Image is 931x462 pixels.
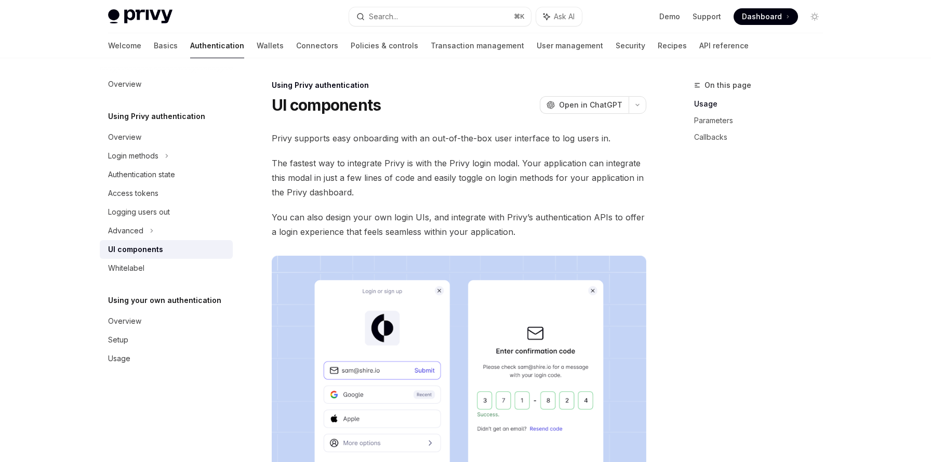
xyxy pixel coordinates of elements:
a: Usage [694,96,831,112]
a: User management [537,33,603,58]
h1: UI components [272,96,381,114]
a: Callbacks [694,129,831,146]
button: Toggle dark mode [806,8,823,25]
div: Usage [108,352,130,365]
div: Search... [369,10,398,23]
div: UI components [108,243,163,256]
a: Overview [100,312,233,331]
a: Basics [154,33,178,58]
a: Authentication state [100,165,233,184]
button: Search...⌘K [349,7,531,26]
span: On this page [704,79,751,91]
h5: Using your own authentication [108,294,221,307]
a: Demo [659,11,680,22]
div: Advanced [108,225,143,237]
div: Whitelabel [108,262,144,274]
div: Authentication state [108,168,175,181]
button: Open in ChatGPT [540,96,629,114]
a: Access tokens [100,184,233,203]
span: Dashboard [742,11,782,22]
div: Overview [108,131,141,143]
a: Dashboard [734,8,798,25]
button: Ask AI [536,7,582,26]
a: Usage [100,349,233,368]
a: Connectors [296,33,338,58]
div: Login methods [108,150,158,162]
a: Authentication [190,33,244,58]
a: Welcome [108,33,141,58]
div: Overview [108,78,141,90]
a: API reference [699,33,749,58]
span: Open in ChatGPT [559,100,622,110]
a: Logging users out [100,203,233,221]
div: Logging users out [108,206,170,218]
span: ⌘ K [514,12,525,21]
div: Overview [108,315,141,327]
a: Security [616,33,645,58]
a: Overview [100,75,233,94]
a: Setup [100,331,233,349]
a: Recipes [658,33,687,58]
a: Whitelabel [100,259,233,278]
a: Support [693,11,721,22]
a: Overview [100,128,233,147]
div: Access tokens [108,187,158,200]
span: Ask AI [554,11,575,22]
a: Wallets [257,33,284,58]
div: Using Privy authentication [272,80,646,90]
div: Setup [108,334,128,346]
h5: Using Privy authentication [108,110,205,123]
a: Parameters [694,112,831,129]
span: The fastest way to integrate Privy is with the Privy login modal. Your application can integrate ... [272,156,646,200]
span: Privy supports easy onboarding with an out-of-the-box user interface to log users in. [272,131,646,146]
a: Transaction management [431,33,524,58]
img: light logo [108,9,172,24]
a: Policies & controls [351,33,418,58]
a: UI components [100,240,233,259]
span: You can also design your own login UIs, and integrate with Privy’s authentication APIs to offer a... [272,210,646,239]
